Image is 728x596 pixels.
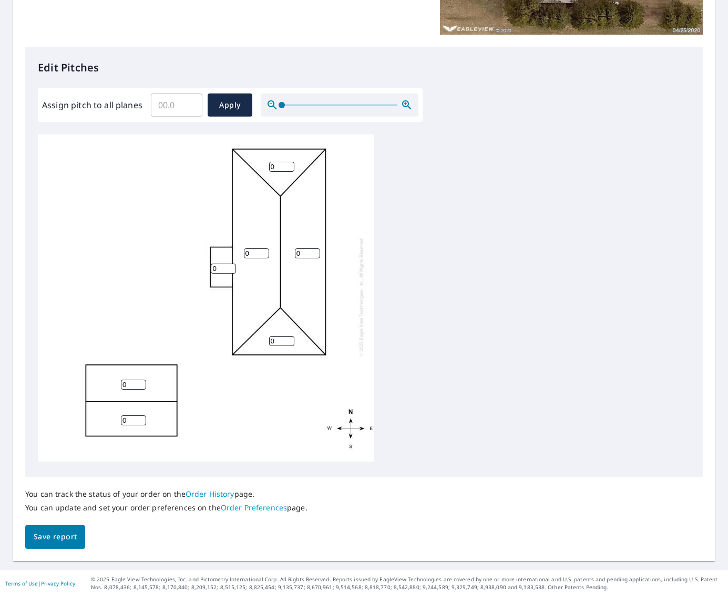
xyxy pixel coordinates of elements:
button: Save report [25,525,85,549]
span: Save report [34,530,77,543]
a: Order History [186,489,234,499]
p: | [5,580,75,587]
input: 00.0 [151,90,202,120]
p: You can track the status of your order on the page. [25,489,307,499]
a: Order Preferences [221,503,287,513]
a: Terms of Use [5,580,38,587]
p: Edit Pitches [38,60,690,76]
p: © 2025 Eagle View Technologies, Inc. and Pictometry International Corp. All Rights Reserved. Repo... [91,576,723,591]
button: Apply [208,93,252,117]
a: Privacy Policy [41,580,75,587]
span: Apply [216,99,244,112]
label: Assign pitch to all planes [42,99,142,111]
p: You can update and set your order preferences on the page. [25,503,307,513]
